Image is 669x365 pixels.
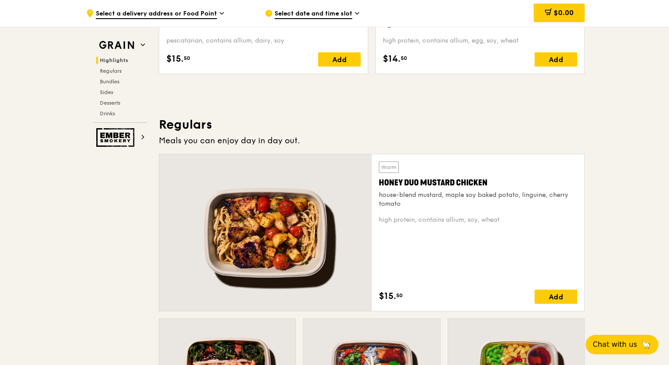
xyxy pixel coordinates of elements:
span: $15. [379,290,396,303]
span: Chat with us [593,339,637,350]
span: Bundles [100,78,119,85]
h3: Regulars [159,117,585,133]
div: Add [318,52,361,67]
div: house-blend mustard, maple soy baked potato, linguine, cherry tomato [379,191,577,208]
div: Warm [379,161,399,173]
span: 50 [396,292,403,299]
span: $15. [166,52,184,66]
img: Grain web logo [96,37,137,53]
div: high protein, contains allium, egg, soy, wheat [383,36,577,45]
span: Regulars [100,68,122,74]
button: Chat with us🦙 [586,335,658,354]
div: Add [535,52,577,67]
span: Highlights [100,57,128,63]
span: Select date and time slot [275,9,352,19]
span: 50 [184,55,190,62]
div: high protein, contains allium, soy, wheat [379,216,577,224]
span: 🦙 [641,339,651,350]
span: Desserts [100,100,120,106]
span: Drinks [100,110,115,117]
img: Ember Smokery web logo [96,128,137,147]
span: 50 [401,55,407,62]
span: Select a delivery address or Food Point [96,9,217,19]
span: $0.00 [554,8,574,17]
span: Sides [100,89,113,95]
div: Meals you can enjoy day in day out. [159,134,585,147]
div: Honey Duo Mustard Chicken [379,177,577,189]
span: $14. [383,52,401,66]
div: pescatarian, contains allium, dairy, soy [166,36,361,45]
div: Add [535,290,577,304]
